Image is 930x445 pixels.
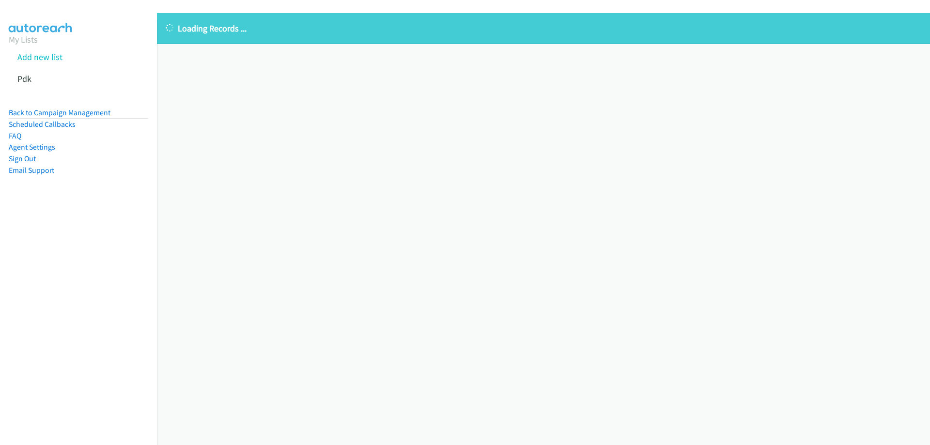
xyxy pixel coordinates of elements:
[166,22,921,35] p: Loading Records ...
[9,154,36,163] a: Sign Out
[9,108,110,117] a: Back to Campaign Management
[9,131,21,140] a: FAQ
[9,34,38,45] a: My Lists
[9,142,55,152] a: Agent Settings
[9,120,76,129] a: Scheduled Callbacks
[9,166,54,175] a: Email Support
[17,73,31,84] a: Pdk
[17,51,62,62] a: Add new list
